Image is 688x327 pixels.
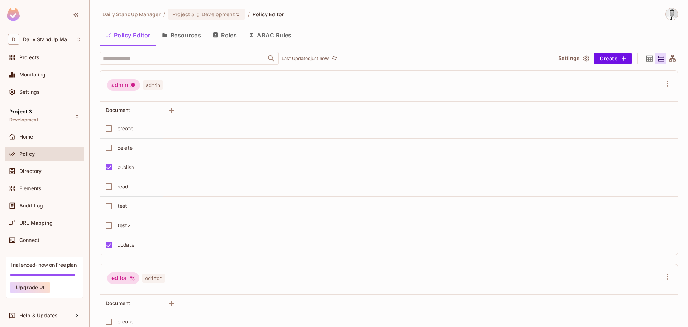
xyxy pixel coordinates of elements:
span: Development [202,11,235,18]
div: create [118,318,133,326]
button: Policy Editor [100,26,156,44]
span: Workspace: Daily StandUp Manager [23,37,73,42]
p: Last Updated just now [282,56,329,61]
button: refresh [330,54,339,63]
span: Elements [19,186,42,191]
button: Create [594,53,632,64]
button: Roles [207,26,243,44]
div: editor [107,272,139,284]
span: Development [9,117,38,123]
span: Click to refresh data [329,54,339,63]
span: Connect [19,237,39,243]
span: editor [142,274,165,283]
img: Goran Jovanovic [666,8,678,20]
span: Policy Editor [253,11,284,18]
div: create [118,125,133,132]
div: publish [118,163,134,171]
div: test [118,202,128,210]
div: admin [107,79,140,91]
span: Project 3 [9,109,32,115]
button: Resources [156,26,207,44]
div: read [118,183,128,191]
span: Document [106,107,130,113]
span: URL Mapping [19,220,53,226]
span: Home [19,134,33,140]
span: D [8,34,19,45]
button: Upgrade [10,282,50,293]
button: Settings [555,53,591,64]
span: refresh [331,55,338,62]
span: admin [143,80,163,90]
span: Project 3 [172,11,194,18]
img: SReyMgAAAABJRU5ErkJggg== [7,8,20,21]
span: Audit Log [19,203,43,209]
li: / [163,11,165,18]
span: Monitoring [19,72,46,78]
span: Directory [19,168,42,174]
span: : [197,11,199,17]
div: Trial ended- now on Free plan [10,261,77,268]
li: / [248,11,250,18]
div: update [118,241,134,249]
span: Help & Updates [19,313,58,318]
span: Settings [19,89,40,95]
div: delete [118,144,133,152]
div: test2 [118,221,130,229]
button: ABAC Rules [243,26,297,44]
span: Projects [19,55,39,60]
button: Open [266,53,276,64]
span: the active workspace [102,11,161,18]
span: Policy [19,151,35,157]
span: Document [106,300,130,306]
